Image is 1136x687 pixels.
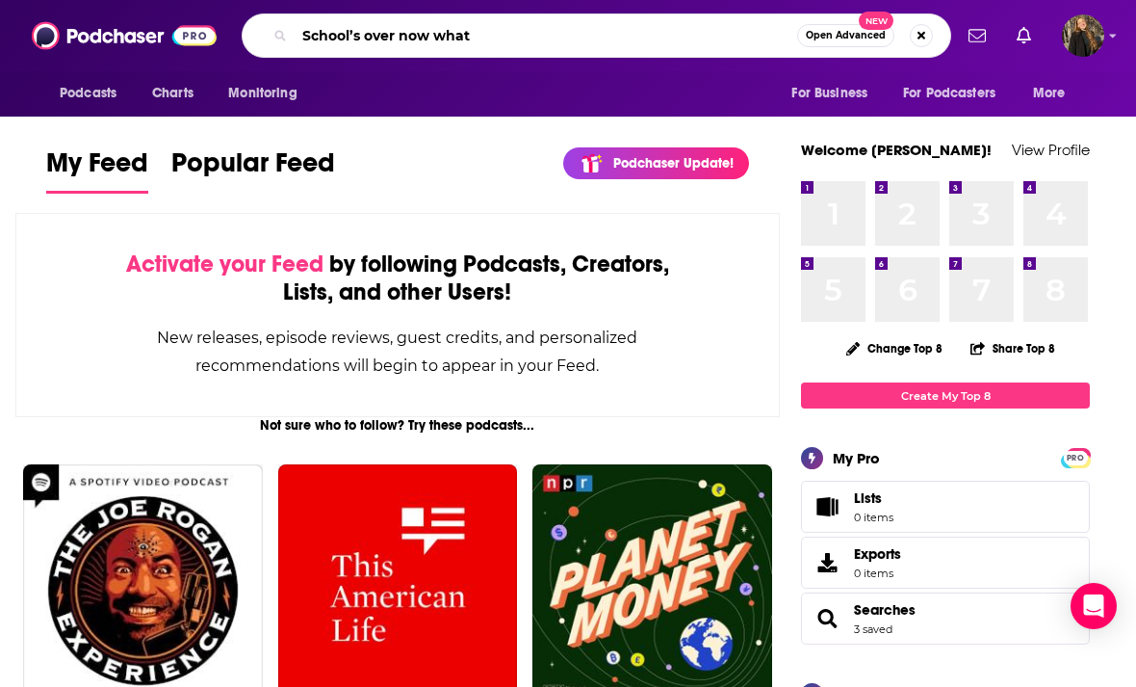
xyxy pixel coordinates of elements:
span: Lists [854,489,893,507]
button: open menu [46,75,142,112]
img: Podchaser - Follow, Share and Rate Podcasts [32,17,217,54]
button: open menu [778,75,891,112]
div: My Pro [833,449,880,467]
a: Show notifications dropdown [1009,19,1039,52]
span: 0 items [854,511,893,524]
span: Logged in as anamarquis [1062,14,1104,57]
span: Podcasts [60,80,116,107]
span: PRO [1064,451,1087,465]
a: Show notifications dropdown [961,19,994,52]
a: Popular Feed [171,146,335,194]
span: Exports [854,545,901,563]
span: For Podcasters [903,80,995,107]
a: View Profile [1012,141,1090,159]
img: User Profile [1062,14,1104,57]
a: Charts [140,75,205,112]
span: Popular Feed [171,146,335,191]
span: Charts [152,80,194,107]
a: Exports [801,537,1090,589]
span: Lists [808,493,846,520]
span: 0 items [854,567,901,580]
span: My Feed [46,146,148,191]
span: For Business [791,80,867,107]
span: Monitoring [228,80,297,107]
button: Show profile menu [1062,14,1104,57]
input: Search podcasts, credits, & more... [295,20,797,51]
button: Change Top 8 [835,336,954,360]
button: open menu [1020,75,1090,112]
div: New releases, episode reviews, guest credits, and personalized recommendations will begin to appe... [113,324,683,380]
div: Search podcasts, credits, & more... [242,13,951,58]
span: More [1033,80,1066,107]
p: Podchaser Update! [613,155,734,172]
a: Searches [808,605,846,632]
span: Activate your Feed [126,250,323,278]
div: Not sure who to follow? Try these podcasts... [15,417,780,434]
a: Create My Top 8 [801,383,1090,409]
a: Searches [854,601,916,619]
a: Lists [801,481,1090,533]
a: My Feed [46,146,148,194]
button: Open AdvancedNew [797,24,894,47]
div: by following Podcasts, Creators, Lists, and other Users! [113,251,683,306]
div: Open Intercom Messenger [1071,583,1117,629]
span: New [859,12,893,30]
button: open menu [215,75,322,112]
a: Welcome [PERSON_NAME]! [801,141,992,159]
span: Exports [808,549,846,576]
span: Lists [854,489,882,507]
button: Share Top 8 [969,330,1056,367]
a: 3 saved [854,622,892,636]
button: open menu [891,75,1023,112]
span: Open Advanced [806,31,886,40]
span: Searches [801,593,1090,645]
a: PRO [1064,450,1087,464]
